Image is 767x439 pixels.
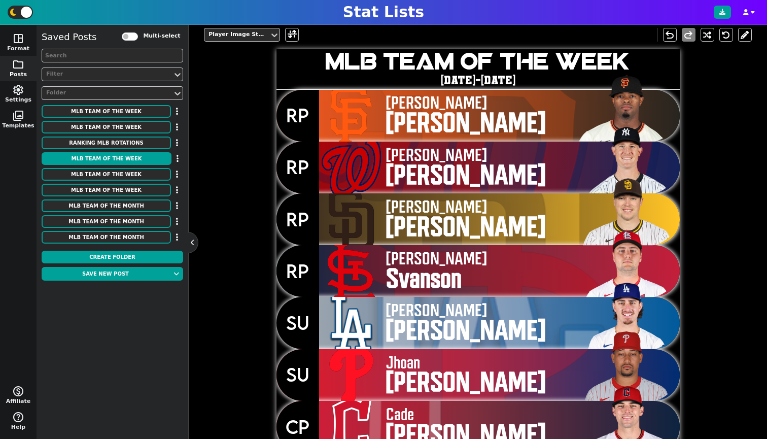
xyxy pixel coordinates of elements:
button: MLB Team of the Week [42,168,171,181]
span: settings [12,84,24,96]
button: Save new post [42,267,169,281]
span: [PERSON_NAME] [386,160,545,190]
button: MLB Team of the Month [42,231,171,244]
span: RP [284,104,311,126]
div: Player Image Styles [208,30,265,39]
span: [PERSON_NAME] [386,367,545,397]
span: Svanson [386,264,462,294]
span: [PERSON_NAME] [386,147,596,164]
input: Search [42,49,183,62]
span: RP [284,260,311,282]
button: MLB Team of the Week [42,121,171,133]
span: RP [284,156,311,178]
span: Jhoan [386,354,596,372]
span: [PERSON_NAME] [386,94,596,112]
button: MLB Team of the Week [42,105,171,118]
button: MLB Team of the Week [42,184,171,196]
span: Cade [386,406,596,423]
button: redo [682,28,695,42]
button: RANKING MLB ROTATIONS [42,137,171,149]
h5: Saved Posts [42,31,96,43]
span: [PERSON_NAME] [386,198,596,216]
span: redo [682,29,694,41]
button: Create Folder [42,251,183,263]
span: [PERSON_NAME] [386,212,545,242]
span: [PERSON_NAME] [386,250,596,267]
span: SU [284,363,312,386]
button: MLB Team of the Week [42,152,171,165]
span: monetization_on [12,385,24,397]
span: [PERSON_NAME] [386,316,545,346]
span: [PERSON_NAME] [386,302,596,319]
button: MLB Team of the Month [42,215,171,228]
span: CP [283,416,312,438]
h1: MLB Team of the Week [276,52,680,76]
label: Multi-select [143,32,180,41]
span: undo [664,29,676,41]
span: photo_library [12,110,24,122]
span: RP [284,208,311,230]
div: Folder [46,89,168,97]
button: MLB Team of the Month [42,199,171,212]
span: [PERSON_NAME] [386,108,545,138]
span: help [12,411,24,423]
div: Filter [46,70,168,79]
button: undo [663,28,677,42]
h2: [DATE]-[DATE] [276,75,680,87]
span: space_dashboard [12,32,24,45]
span: SU [284,312,312,334]
span: folder [12,58,24,71]
h1: Stat Lists [343,3,424,21]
